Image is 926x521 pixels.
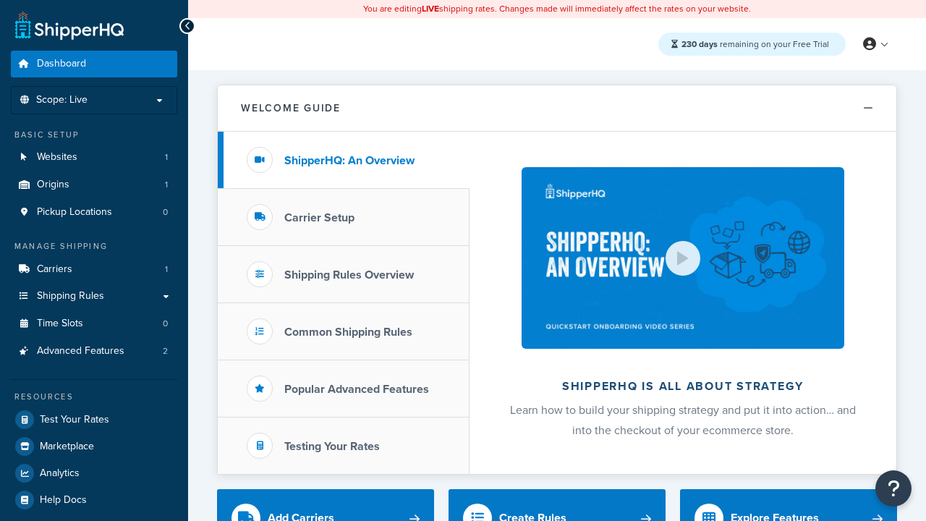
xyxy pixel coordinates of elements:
[11,256,177,283] li: Carriers
[284,154,415,167] h3: ShipperHQ: An Overview
[284,383,429,396] h3: Popular Advanced Features
[11,460,177,486] a: Analytics
[36,94,88,106] span: Scope: Live
[11,310,177,337] a: Time Slots0
[11,129,177,141] div: Basic Setup
[37,345,124,357] span: Advanced Features
[11,338,177,365] li: Advanced Features
[37,263,72,276] span: Carriers
[11,171,177,198] a: Origins1
[11,51,177,77] a: Dashboard
[11,487,177,513] a: Help Docs
[163,345,168,357] span: 2
[37,179,69,191] span: Origins
[40,441,94,453] span: Marketplace
[284,440,380,453] h3: Testing Your Rates
[37,206,112,219] span: Pickup Locations
[875,470,912,507] button: Open Resource Center
[11,199,177,226] li: Pickup Locations
[37,290,104,302] span: Shipping Rules
[11,144,177,171] a: Websites1
[40,414,109,426] span: Test Your Rates
[284,211,354,224] h3: Carrier Setup
[11,283,177,310] a: Shipping Rules
[40,467,80,480] span: Analytics
[37,151,77,164] span: Websites
[11,391,177,403] div: Resources
[40,494,87,507] span: Help Docs
[37,318,83,330] span: Time Slots
[11,199,177,226] a: Pickup Locations0
[681,38,829,51] span: remaining on your Free Trial
[11,240,177,253] div: Manage Shipping
[163,206,168,219] span: 0
[284,326,412,339] h3: Common Shipping Rules
[11,171,177,198] li: Origins
[510,402,856,439] span: Learn how to build your shipping strategy and put it into action… and into the checkout of your e...
[11,433,177,459] a: Marketplace
[11,144,177,171] li: Websites
[508,380,858,393] h2: ShipperHQ is all about strategy
[37,58,86,70] span: Dashboard
[11,338,177,365] a: Advanced Features2
[163,318,168,330] span: 0
[165,263,168,276] span: 1
[681,38,718,51] strong: 230 days
[165,179,168,191] span: 1
[422,2,439,15] b: LIVE
[11,256,177,283] a: Carriers1
[165,151,168,164] span: 1
[241,103,341,114] h2: Welcome Guide
[11,407,177,433] a: Test Your Rates
[218,85,896,132] button: Welcome Guide
[284,268,414,281] h3: Shipping Rules Overview
[11,310,177,337] li: Time Slots
[522,167,844,349] img: ShipperHQ is all about strategy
